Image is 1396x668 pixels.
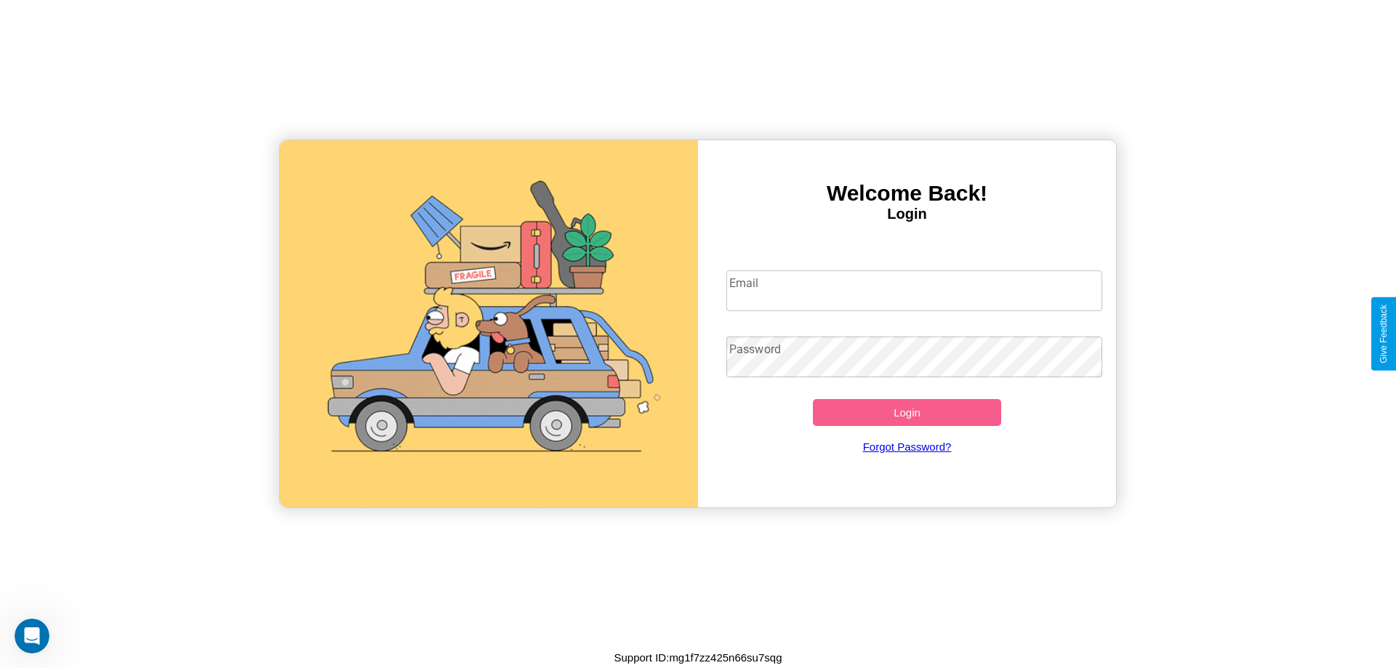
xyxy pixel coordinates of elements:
[280,140,698,507] img: gif
[698,206,1116,222] h4: Login
[614,648,782,667] p: Support ID: mg1f7zz425n66su7sqg
[15,619,49,653] iframe: Intercom live chat
[698,181,1116,206] h3: Welcome Back!
[813,399,1001,426] button: Login
[719,426,1096,467] a: Forgot Password?
[1379,305,1389,363] div: Give Feedback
